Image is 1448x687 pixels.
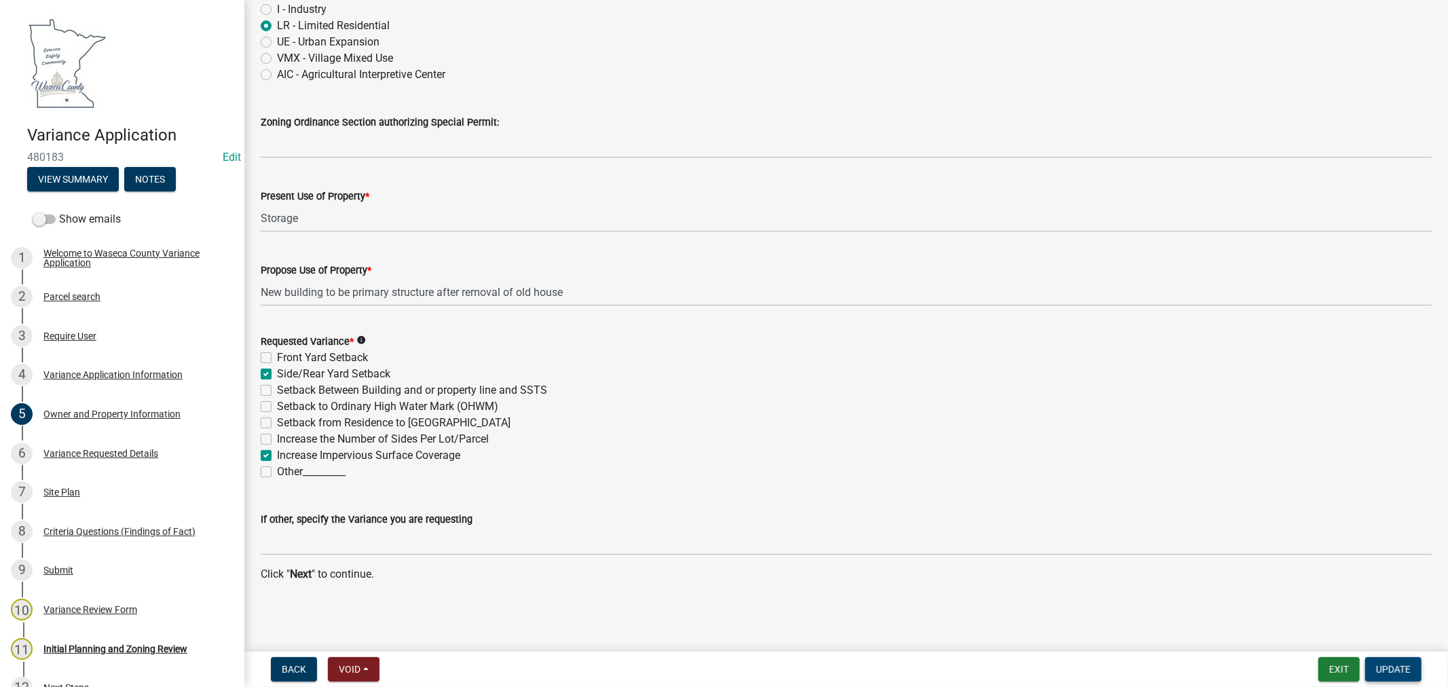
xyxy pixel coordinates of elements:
i: info [356,335,366,345]
div: 3 [11,325,33,347]
div: Initial Planning and Zoning Review [43,644,187,654]
div: Site Plan [43,487,80,497]
label: Setback to Ordinary High Water Mark (OHWM) [277,398,498,415]
label: Show emails [33,211,121,227]
p: Click " " to continue. [261,566,1432,582]
div: Variance Application Information [43,370,183,379]
button: View Summary [27,167,119,191]
label: UE - Urban Expansion [277,34,379,50]
div: 10 [11,599,33,620]
wm-modal-confirm: Notes [124,174,176,185]
div: Variance Requested Details [43,449,158,458]
wm-modal-confirm: Edit Application Number [223,151,241,164]
label: If other, specify the Variance you are requesting [261,515,472,525]
label: Propose Use of Property [261,266,371,276]
div: Owner and Property Information [43,409,181,419]
div: 1 [11,247,33,269]
button: Void [328,657,379,682]
button: Notes [124,167,176,191]
label: Setback Between Building and or property line and SSTS [277,382,547,398]
label: Present Use of Property [261,192,369,202]
span: Back [282,664,306,675]
label: Front Yard Setback [277,350,368,366]
div: 2 [11,286,33,308]
label: Requested Variance [261,337,354,347]
button: Exit [1318,657,1360,682]
label: LR - Limited Residential [277,18,390,34]
div: Criteria Questions (Findings of Fact) [43,527,196,536]
label: AIC - Agricultural Interpretive Center [277,67,445,83]
label: I - Industry [277,1,327,18]
span: 480183 [27,151,217,164]
a: Edit [223,151,241,164]
label: Setback from Residence to [GEOGRAPHIC_DATA] [277,415,510,431]
div: Require User [43,331,96,341]
div: 8 [11,521,33,542]
h4: Variance Application [27,126,234,145]
div: 11 [11,638,33,660]
img: Waseca County, Minnesota [27,14,107,111]
button: Back [271,657,317,682]
div: Variance Review Form [43,605,137,614]
div: 5 [11,403,33,425]
strong: Next [290,568,312,580]
button: Update [1365,657,1422,682]
wm-modal-confirm: Summary [27,174,119,185]
span: Void [339,664,360,675]
div: 4 [11,364,33,386]
div: 9 [11,559,33,581]
div: 7 [11,481,33,503]
label: Zoning Ordinance Section authorizing Special Permit: [261,118,499,128]
label: Increase Impervious Surface Coverage [277,447,460,464]
label: Side/Rear Yard Setback [277,366,390,382]
div: 6 [11,443,33,464]
label: Increase the Number of Sides Per Lot/Parcel [277,431,489,447]
div: Submit [43,565,73,575]
div: Parcel search [43,292,100,301]
div: Welcome to Waseca County Variance Application [43,248,223,267]
label: VMX - Village Mixed Use [277,50,393,67]
span: Update [1376,664,1411,675]
label: Other_________ [277,464,346,480]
